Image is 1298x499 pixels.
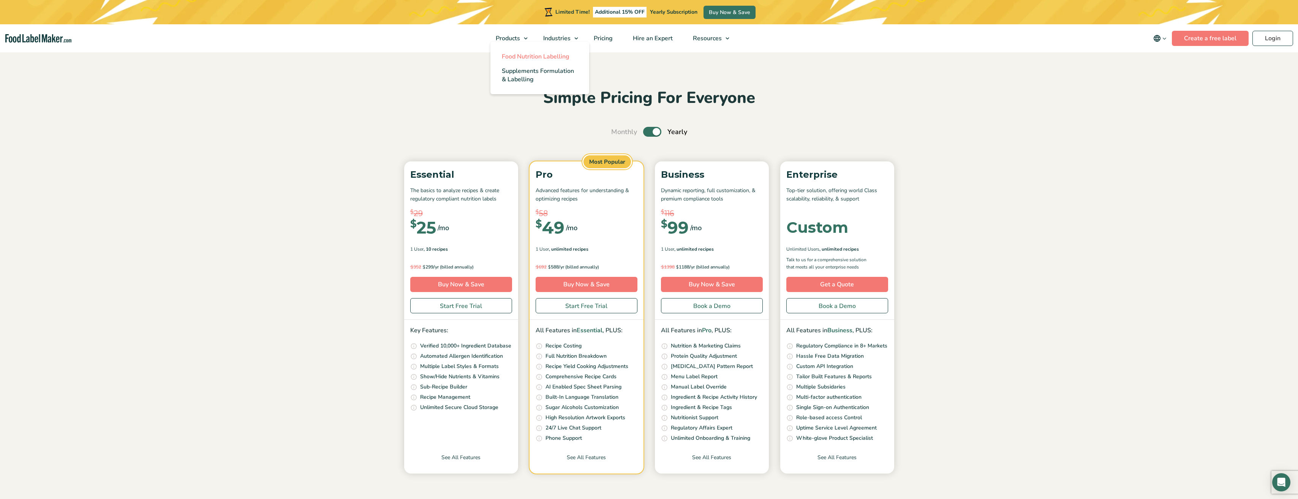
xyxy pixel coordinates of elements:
a: Buy Now & Save [536,277,637,292]
p: Ingredient & Recipe Activity History [671,393,757,401]
p: Menu Label Report [671,373,718,381]
a: Buy Now & Save [661,277,763,292]
p: Talk to us for a comprehensive solution that meets all your enterprise needs [786,256,874,271]
span: 29 [414,208,423,219]
a: Products [486,24,531,52]
a: See All Features [780,453,894,474]
p: Phone Support [545,434,582,442]
p: Recipe Costing [545,342,582,350]
p: Recipe Yield Cooking Adjustments [545,362,628,371]
p: AI Enabled Spec Sheet Parsing [545,383,621,391]
span: 1 User [410,246,424,253]
del: 1398 [661,264,675,270]
p: Dynamic reporting, full customization, & premium compliance tools [661,186,763,204]
p: Hassle Free Data Migration [796,352,864,360]
span: , Unlimited Recipes [674,246,714,253]
span: $ [676,264,679,270]
p: All Features in , PLUS: [661,326,763,336]
span: , Unlimited Recipes [819,246,859,253]
span: $ [536,208,539,216]
span: Industries [541,34,571,43]
span: Unlimited Users [786,246,819,253]
div: 99 [661,219,689,236]
p: Full Nutrition Breakdown [545,352,607,360]
p: White-glove Product Specialist [796,434,873,442]
h2: Simple Pricing For Everyone [400,88,898,109]
span: $ [410,264,413,270]
span: 58 [539,208,548,219]
a: Resources [683,24,733,52]
span: 1 User [661,246,674,253]
a: Book a Demo [786,298,888,313]
a: Food Nutrition Labelling [490,49,589,64]
a: See All Features [404,453,518,474]
p: High Resolution Artwork Exports [545,414,625,422]
div: 49 [536,219,564,236]
p: Comprehensive Recipe Cards [545,373,617,381]
label: Toggle [643,127,661,137]
p: Unlimited Secure Cloud Storage [420,403,498,412]
p: Single Sign-on Authentication [796,403,869,412]
p: Business [661,167,763,182]
span: $ [410,219,417,229]
p: Built-In Language Translation [545,393,618,401]
span: Business [827,326,852,335]
p: Pro [536,167,637,182]
p: Multiple Label Styles & Formats [420,362,499,371]
span: Additional 15% OFF [593,7,647,17]
span: $ [548,264,551,270]
span: Products [493,34,521,43]
a: Supplements Formulation & Labelling [490,64,589,87]
span: Resources [691,34,723,43]
del: 692 [536,264,547,270]
div: 25 [410,219,436,236]
p: All Features in , PLUS: [786,326,888,336]
p: Manual Label Override [671,383,727,391]
span: Hire an Expert [631,34,674,43]
span: 116 [664,208,674,219]
span: /mo [438,223,449,233]
div: Custom [786,220,848,235]
p: Regulatory Affairs Expert [671,424,732,432]
span: Essential [577,326,602,335]
a: Book a Demo [661,298,763,313]
span: Monthly [611,127,637,137]
a: See All Features [655,453,769,474]
p: 588/yr (billed annually) [536,263,637,271]
p: Custom API Integration [796,362,853,371]
span: Yearly Subscription [650,8,697,16]
span: Supplements Formulation & Labelling [502,67,574,84]
p: Regulatory Compliance in 8+ Markets [796,342,887,350]
p: Uptime Service Level Agreement [796,424,877,432]
span: $ [661,264,664,270]
p: Essential [410,167,512,182]
p: Nutrition & Marketing Claims [671,342,741,350]
del: 352 [410,264,421,270]
span: 1 User [536,246,549,253]
p: Nutritionist Support [671,414,718,422]
p: 24/7 Live Chat Support [545,424,601,432]
span: $ [536,219,542,229]
p: 1188/yr (billed annually) [661,263,763,271]
span: Yearly [667,127,687,137]
p: The basics to analyze recipes & create regulatory compliant nutrition labels [410,186,512,204]
a: See All Features [530,453,643,474]
p: Verified 10,000+ Ingredient Database [420,342,511,350]
p: Recipe Management [420,393,470,401]
a: Industries [533,24,582,52]
p: Key Features: [410,326,512,336]
p: Sub-Recipe Builder [420,383,467,391]
p: Advanced features for understanding & optimizing recipes [536,186,637,204]
a: Pricing [584,24,621,52]
p: Multi-factor authentication [796,393,862,401]
span: Limited Time! [555,8,590,16]
a: Start Free Trial [410,298,512,313]
p: Top-tier solution, offering world Class scalability, reliability, & support [786,186,888,204]
p: Automated Allergen Identification [420,352,503,360]
div: Open Intercom Messenger [1272,473,1290,491]
p: Multiple Subsidaries [796,383,846,391]
span: /mo [566,223,577,233]
p: Tailor Built Features & Reports [796,373,872,381]
p: Ingredient & Recipe Tags [671,403,732,412]
a: Get a Quote [786,277,888,292]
